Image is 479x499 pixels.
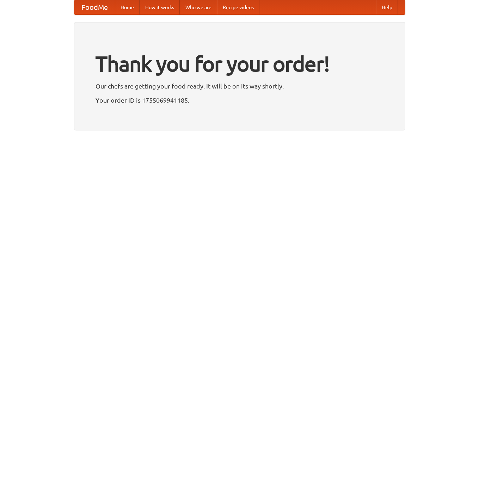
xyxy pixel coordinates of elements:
a: Help [376,0,398,14]
a: FoodMe [74,0,115,14]
a: How it works [140,0,180,14]
h1: Thank you for your order! [96,47,384,81]
p: Your order ID is 1755069941185. [96,95,384,105]
a: Home [115,0,140,14]
p: Our chefs are getting your food ready. It will be on its way shortly. [96,81,384,91]
a: Recipe videos [217,0,259,14]
a: Who we are [180,0,217,14]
